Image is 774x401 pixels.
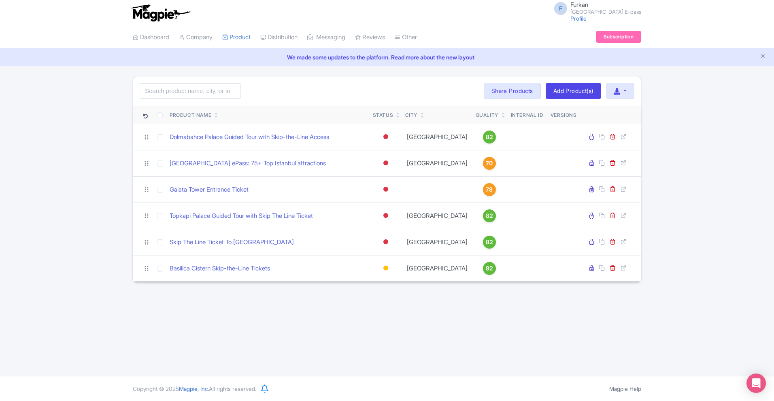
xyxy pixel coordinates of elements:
[476,157,503,170] a: 70
[746,374,766,393] div: Open Intercom Messenger
[402,255,472,281] td: [GEOGRAPHIC_DATA]
[373,112,393,119] div: Status
[554,2,567,15] span: F
[486,211,493,220] span: 82
[307,26,345,49] a: Messaging
[355,26,385,49] a: Reviews
[547,106,580,124] th: Versions
[405,112,417,119] div: City
[179,26,213,49] a: Company
[549,2,641,15] a: F Furkan [GEOGRAPHIC_DATA] E-pass
[382,157,390,169] div: Inactive
[179,385,209,392] span: Magpie, Inc.
[382,210,390,222] div: Inactive
[476,262,503,275] a: 82
[170,159,326,168] a: [GEOGRAPHIC_DATA] ePass: 75+ Top Istanbul attractions
[382,236,390,248] div: Inactive
[570,15,587,22] a: Profile
[170,112,211,119] div: Product Name
[140,83,241,99] input: Search product name, city, or interal id
[486,264,493,273] span: 82
[133,26,169,49] a: Dashboard
[486,133,493,141] span: 82
[170,211,313,221] a: Topkapi Palace Guided Tour with Skip The Line Ticket
[170,238,294,247] a: Skip The Line Ticket To [GEOGRAPHIC_DATA]
[170,133,329,142] a: Dolmabahce Palace Guided Tour with Skip-the-Line Access
[170,264,270,273] a: Basilica Cistern Skip-the-Line Tickets
[476,112,498,119] div: Quality
[382,131,390,143] div: Inactive
[382,184,390,195] div: Inactive
[760,52,766,61] button: Close announcement
[5,53,769,61] a: We made some updates to the platform. Read more about the new layout
[129,4,191,22] img: logo-ab69f6fb50320c5b225c76a69d11143b.png
[222,26,251,49] a: Product
[170,185,249,194] a: Galata Tower Entrance Ticket
[382,262,390,274] div: Building
[402,229,472,255] td: [GEOGRAPHIC_DATA]
[402,124,472,150] td: [GEOGRAPHIC_DATA]
[402,203,472,229] td: [GEOGRAPHIC_DATA]
[609,385,641,392] a: Magpie Help
[476,131,503,144] a: 82
[486,238,493,247] span: 82
[395,26,417,49] a: Other
[476,209,503,222] a: 82
[486,185,493,194] span: 78
[570,9,641,15] small: [GEOGRAPHIC_DATA] E-pass
[486,159,493,168] span: 70
[260,26,298,49] a: Distribution
[128,384,261,393] div: Copyright © 2025 All rights reserved.
[570,1,588,8] span: Furkan
[476,183,503,196] a: 78
[596,31,641,43] a: Subscription
[546,83,601,99] a: Add Product(s)
[484,83,541,99] a: Share Products
[402,150,472,176] td: [GEOGRAPHIC_DATA]
[506,106,547,124] th: Internal ID
[476,236,503,249] a: 82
